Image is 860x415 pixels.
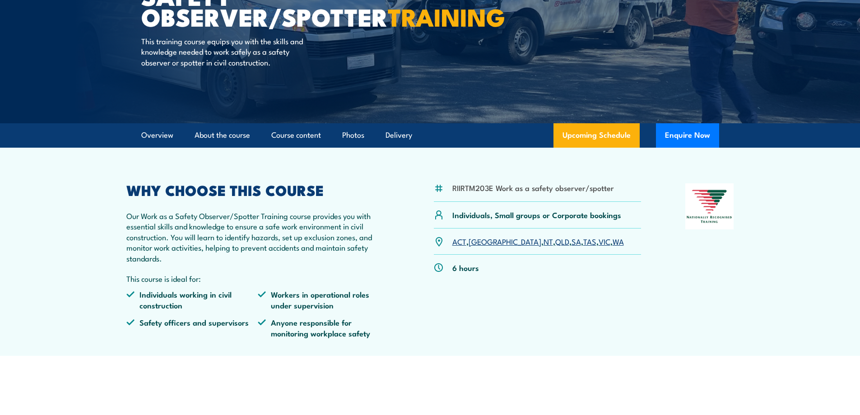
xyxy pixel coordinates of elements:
a: [GEOGRAPHIC_DATA] [469,236,541,247]
p: , , , , , , , [452,236,624,247]
a: SA [572,236,581,247]
a: About the course [195,123,250,147]
p: This course is ideal for: [126,273,390,284]
li: RIIRTM203E Work as a safety observer/spotter [452,182,614,193]
p: This training course equips you with the skills and knowledge needed to work safely as a safety o... [141,36,306,67]
a: Course content [271,123,321,147]
p: Individuals, Small groups or Corporate bookings [452,210,621,220]
li: Anyone responsible for monitoring workplace safety [258,317,390,338]
a: TAS [583,236,596,247]
a: Photos [342,123,364,147]
a: WA [613,236,624,247]
li: Safety officers and supervisors [126,317,258,338]
li: Workers in operational roles under supervision [258,289,390,310]
a: VIC [599,236,610,247]
a: Upcoming Schedule [553,123,640,148]
li: Individuals working in civil construction [126,289,258,310]
img: Nationally Recognised Training logo. [685,183,734,229]
a: Overview [141,123,173,147]
a: QLD [555,236,569,247]
p: 6 hours [452,262,479,273]
a: Delivery [386,123,412,147]
h2: WHY CHOOSE THIS COURSE [126,183,390,196]
p: Our Work as a Safety Observer/Spotter Training course provides you with essential skills and know... [126,210,390,263]
a: NT [544,236,553,247]
button: Enquire Now [656,123,719,148]
a: ACT [452,236,466,247]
